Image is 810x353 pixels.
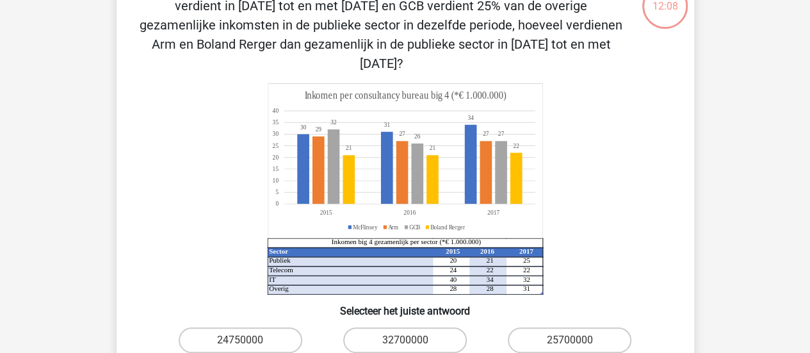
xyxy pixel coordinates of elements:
[275,200,279,208] tspan: 0
[343,327,467,353] label: 32700000
[269,256,291,264] tspan: Publiek
[300,123,306,131] tspan: 30
[446,247,460,255] tspan: 2015
[388,223,398,231] tspan: Arm
[269,275,276,283] tspan: IT
[430,223,466,231] tspan: Boland Rerger
[275,188,279,196] tspan: 5
[399,130,489,138] tspan: 2727
[498,130,504,138] tspan: 27
[272,177,279,185] tspan: 10
[269,247,288,255] tspan: Sector
[272,107,279,115] tspan: 40
[353,223,378,231] tspan: McFlinsey
[522,284,530,292] tspan: 31
[331,238,481,246] tspan: Inkomen big 4 gezamenlijk per sector (*€ 1.000.000)
[272,119,279,126] tspan: 35
[450,275,457,283] tspan: 40
[450,284,457,292] tspan: 28
[269,266,293,274] tspan: Telecom
[409,223,421,231] tspan: GCB
[330,119,337,126] tspan: 32
[486,266,493,274] tspan: 22
[522,275,530,283] tspan: 32
[467,114,474,122] tspan: 34
[272,165,279,173] tspan: 15
[269,284,289,292] tspan: Overig
[384,121,390,129] tspan: 31
[272,153,279,161] tspan: 20
[450,256,457,264] tspan: 20
[137,295,674,317] h6: Selecteer het juiste antwoord
[414,133,420,140] tspan: 26
[522,256,530,264] tspan: 25
[450,266,457,274] tspan: 24
[519,247,533,255] tspan: 2017
[315,126,321,133] tspan: 29
[513,142,519,149] tspan: 22
[508,327,631,353] label: 25700000
[486,275,493,283] tspan: 34
[486,284,493,292] tspan: 28
[272,130,279,138] tspan: 30
[304,90,506,102] tspan: Inkomen per consultancy bureau big 4 (*€ 1.000.000)
[179,327,302,353] label: 24750000
[272,142,279,149] tspan: 25
[345,144,435,152] tspan: 2121
[522,266,530,274] tspan: 22
[320,209,499,217] tspan: 201520162017
[486,256,493,264] tspan: 21
[480,247,494,255] tspan: 2016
